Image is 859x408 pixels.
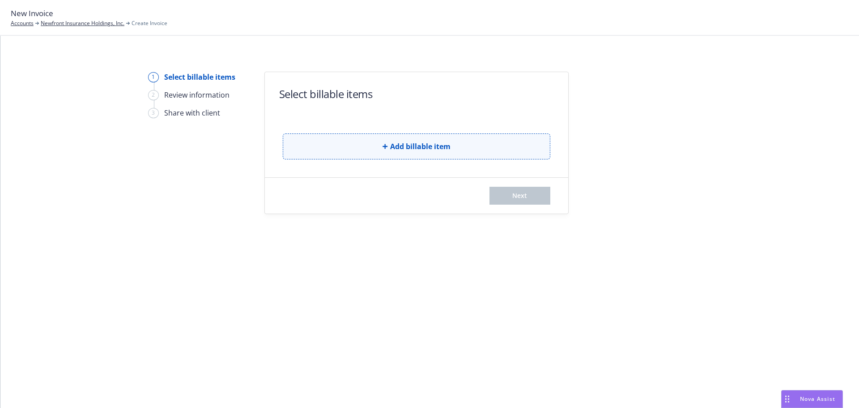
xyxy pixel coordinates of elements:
[512,191,527,200] span: Next
[800,395,835,403] span: Nova Assist
[489,187,550,205] button: Next
[11,19,34,27] a: Accounts
[148,108,159,118] div: 3
[164,107,220,118] div: Share with client
[782,391,793,408] div: Drag to move
[148,72,159,82] div: 1
[148,90,159,100] div: 2
[11,8,53,19] span: New Invoice
[41,19,124,27] a: Newfront Insurance Holdings, Inc.
[781,390,843,408] button: Nova Assist
[283,133,550,159] button: Add billable item
[390,141,451,152] span: Add billable item
[132,19,167,27] span: Create Invoice
[279,86,373,101] h1: Select billable items
[164,90,230,100] div: Review information
[164,72,235,82] div: Select billable items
